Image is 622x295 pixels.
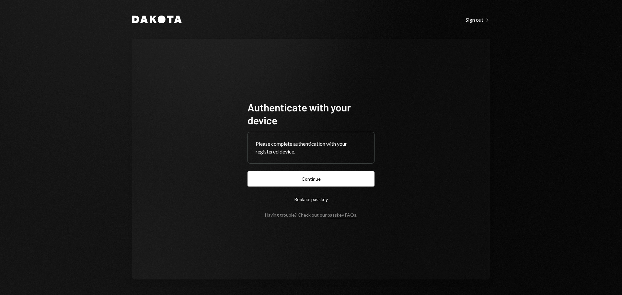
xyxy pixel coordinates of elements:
[248,171,374,187] button: Continue
[328,212,356,218] a: passkey FAQs
[248,192,374,207] button: Replace passkey
[256,140,366,155] div: Please complete authentication with your registered device.
[265,212,357,218] div: Having trouble? Check out our .
[466,17,490,23] div: Sign out
[248,101,374,127] h1: Authenticate with your device
[466,16,490,23] a: Sign out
